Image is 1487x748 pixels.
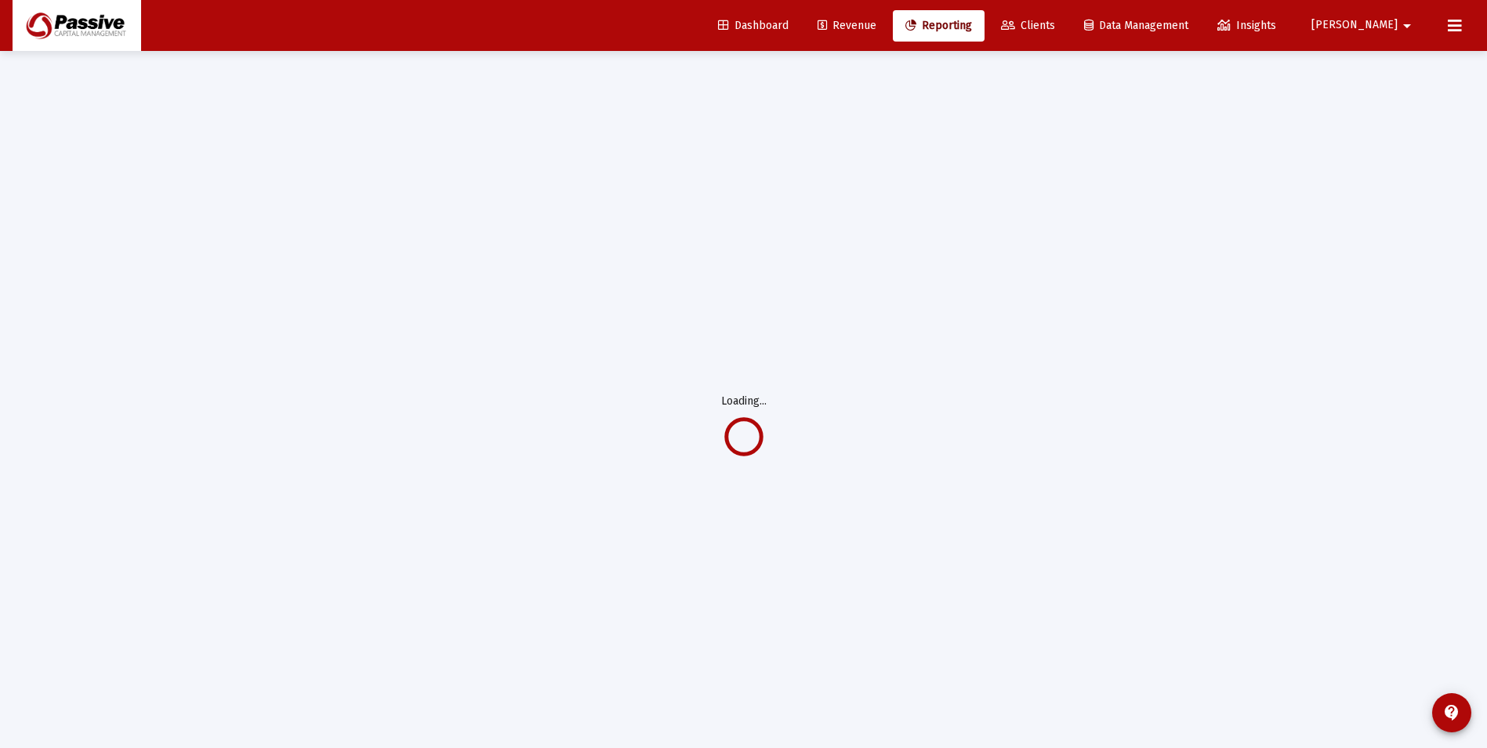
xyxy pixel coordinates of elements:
[1001,19,1055,32] span: Clients
[718,19,789,32] span: Dashboard
[805,10,889,42] a: Revenue
[705,10,801,42] a: Dashboard
[1442,703,1461,722] mat-icon: contact_support
[1072,10,1201,42] a: Data Management
[1217,19,1276,32] span: Insights
[1205,10,1289,42] a: Insights
[1084,19,1188,32] span: Data Management
[818,19,876,32] span: Revenue
[1311,19,1398,32] span: [PERSON_NAME]
[1293,9,1435,41] button: [PERSON_NAME]
[1398,10,1416,42] mat-icon: arrow_drop_down
[893,10,985,42] a: Reporting
[905,19,972,32] span: Reporting
[24,10,129,42] img: Dashboard
[988,10,1068,42] a: Clients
